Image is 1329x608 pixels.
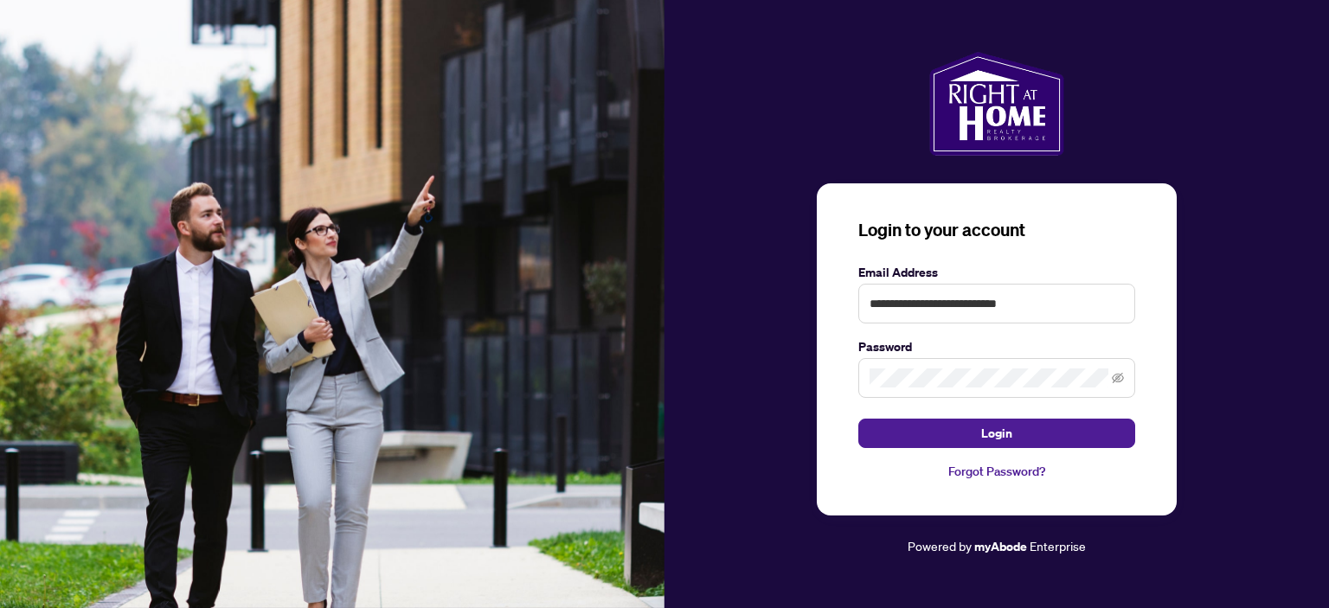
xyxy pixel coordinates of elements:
a: myAbode [974,537,1027,556]
h3: Login to your account [858,218,1135,242]
span: Login [981,419,1012,447]
label: Password [858,337,1135,356]
a: Forgot Password? [858,462,1135,481]
span: eye-invisible [1112,372,1124,384]
img: ma-logo [929,52,1063,156]
button: Login [858,419,1135,448]
label: Email Address [858,263,1135,282]
span: Enterprise [1030,538,1086,554]
span: Powered by [908,538,972,554]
